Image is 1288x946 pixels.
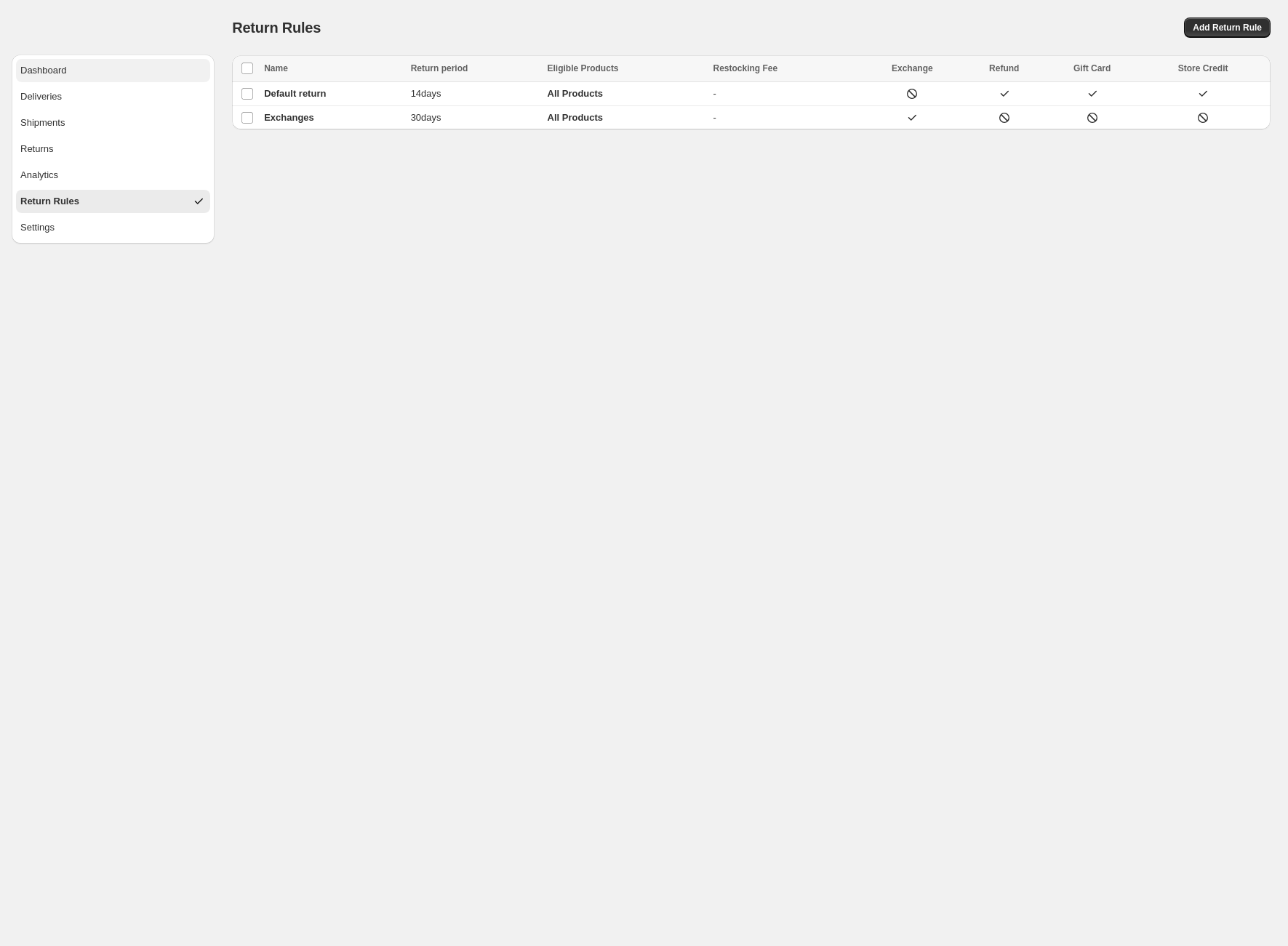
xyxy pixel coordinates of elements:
[709,106,861,130] td: -
[20,63,67,78] div: Dashboard
[16,164,210,187] button: Analytics
[892,63,933,73] span: Exchange
[548,63,619,73] span: Eligible Products
[20,89,62,104] div: Deliveries
[709,82,861,106] td: -
[20,168,58,183] div: Analytics
[548,88,604,99] strong: All Products
[16,59,210,82] button: Dashboard
[411,112,441,123] span: 30 days
[411,63,468,73] span: Return period
[264,88,326,99] span: Default return
[713,63,778,73] span: Restocking Fee
[16,85,210,108] button: Deliveries
[1184,17,1271,38] button: Add Return Rule
[16,137,210,161] button: Returns
[20,142,54,156] div: Returns
[16,111,210,135] button: Shipments
[1073,63,1111,73] span: Gift Card
[16,190,210,213] button: Return Rules
[20,116,65,130] div: Shipments
[548,112,604,123] strong: All Products
[16,216,210,239] button: Settings
[232,20,321,36] span: Return Rules
[20,220,55,235] div: Settings
[264,112,314,123] span: Exchanges
[264,63,288,73] span: Name
[1193,22,1262,33] span: Add Return Rule
[411,88,441,99] span: 14 days
[989,63,1019,73] span: Refund
[20,194,79,209] div: Return Rules
[1178,63,1228,73] span: Store Credit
